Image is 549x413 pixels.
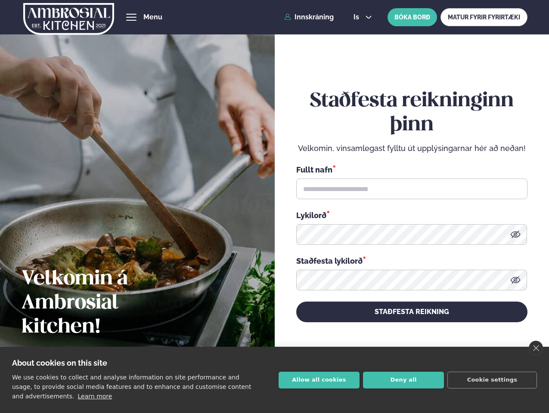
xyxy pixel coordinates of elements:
[388,8,437,26] button: BÓKA BORÐ
[296,89,527,137] h2: Staðfesta reikninginn þinn
[296,302,527,322] button: STAÐFESTA REIKNING
[447,372,537,388] button: Cookie settings
[347,14,379,21] button: is
[12,358,107,367] strong: About cookies on this site
[354,14,362,21] span: is
[440,8,527,26] a: MATUR FYRIR FYRIRTÆKI
[78,393,112,400] a: Learn more
[279,372,360,388] button: Allow all cookies
[12,374,251,400] p: We use cookies to collect and analyse information on site performance and usage, to provide socia...
[296,255,527,266] div: Staðfesta lykilorð
[284,13,334,21] a: Innskráning
[363,372,444,388] button: Deny all
[296,164,527,175] div: Fullt nafn
[296,143,527,154] p: Velkomin, vinsamlegast fylltu út upplýsingarnar hér að neðan!
[22,267,200,339] h2: Velkomin á Ambrosial kitchen!
[529,341,543,355] a: close
[23,1,114,37] img: logo
[126,12,136,22] button: hamburger
[296,210,527,221] div: Lykilorð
